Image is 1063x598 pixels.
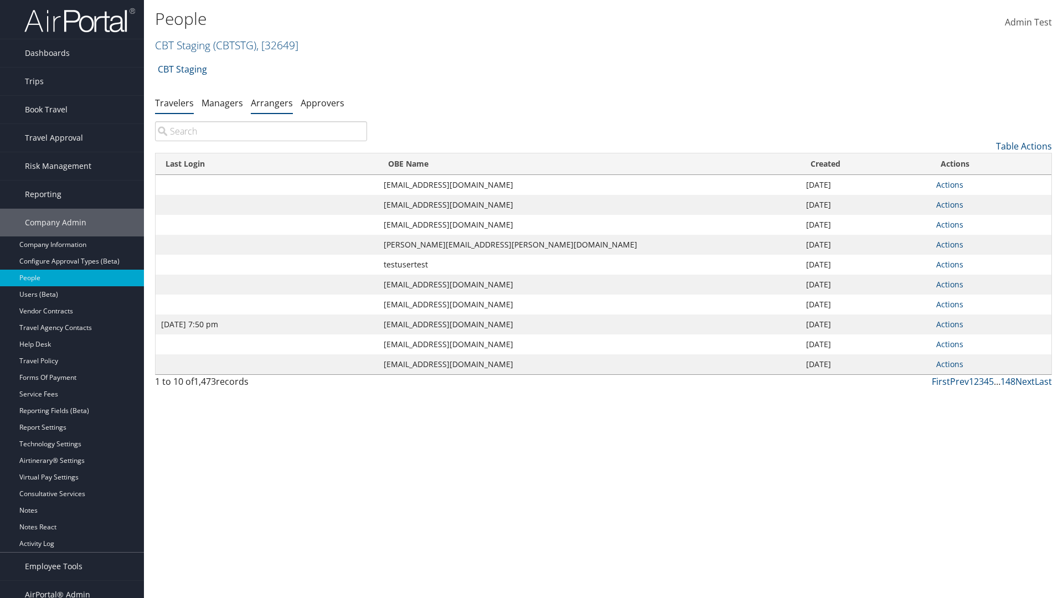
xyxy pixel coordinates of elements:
td: [DATE] [801,354,931,374]
th: Created: activate to sort column ascending [801,153,931,175]
span: Risk Management [25,152,91,180]
span: Book Travel [25,96,68,123]
td: [DATE] [801,235,931,255]
a: Actions [936,219,963,230]
h1: People [155,7,753,30]
td: [PERSON_NAME][EMAIL_ADDRESS][PERSON_NAME][DOMAIN_NAME] [378,235,801,255]
th: Actions [931,153,1051,175]
td: [EMAIL_ADDRESS][DOMAIN_NAME] [378,175,801,195]
a: Actions [936,179,963,190]
span: Admin Test [1005,16,1052,28]
td: [DATE] [801,175,931,195]
span: Trips [25,68,44,95]
td: [EMAIL_ADDRESS][DOMAIN_NAME] [378,295,801,315]
td: [DATE] 7:50 pm [156,315,378,334]
a: First [932,375,950,388]
td: [EMAIL_ADDRESS][DOMAIN_NAME] [378,215,801,235]
a: Actions [936,199,963,210]
td: testusertest [378,255,801,275]
a: Actions [936,299,963,310]
a: Actions [936,319,963,329]
a: 148 [1000,375,1015,388]
th: OBE Name: activate to sort column ascending [378,153,801,175]
a: CBT Staging [155,38,298,53]
td: [EMAIL_ADDRESS][DOMAIN_NAME] [378,195,801,215]
td: [EMAIL_ADDRESS][DOMAIN_NAME] [378,354,801,374]
img: airportal-logo.png [24,7,135,33]
a: Actions [936,359,963,369]
a: 5 [989,375,994,388]
td: [DATE] [801,295,931,315]
td: [EMAIL_ADDRESS][DOMAIN_NAME] [378,315,801,334]
a: Actions [936,259,963,270]
span: Dashboards [25,39,70,67]
a: Prev [950,375,969,388]
a: 4 [984,375,989,388]
a: Approvers [301,97,344,109]
input: Search [155,121,367,141]
a: Admin Test [1005,6,1052,40]
a: Table Actions [996,140,1052,152]
span: 1,473 [194,375,216,388]
a: 2 [974,375,979,388]
span: Employee Tools [25,553,82,580]
a: Arrangers [251,97,293,109]
td: [DATE] [801,215,931,235]
td: [DATE] [801,315,931,334]
a: Next [1015,375,1035,388]
td: [DATE] [801,275,931,295]
td: [DATE] [801,195,931,215]
span: Travel Approval [25,124,83,152]
a: CBT Staging [158,58,207,80]
td: [EMAIL_ADDRESS][DOMAIN_NAME] [378,334,801,354]
span: ( CBTSTG ) [213,38,256,53]
span: Reporting [25,181,61,208]
a: Last [1035,375,1052,388]
a: 3 [979,375,984,388]
span: Company Admin [25,209,86,236]
td: [EMAIL_ADDRESS][DOMAIN_NAME] [378,275,801,295]
td: [DATE] [801,334,931,354]
a: Actions [936,339,963,349]
a: 1 [969,375,974,388]
th: Last Login: activate to sort column ascending [156,153,378,175]
a: Travelers [155,97,194,109]
span: , [ 32649 ] [256,38,298,53]
a: Managers [202,97,243,109]
td: [DATE] [801,255,931,275]
span: … [994,375,1000,388]
a: Actions [936,239,963,250]
div: 1 to 10 of records [155,375,367,394]
a: Actions [936,279,963,290]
